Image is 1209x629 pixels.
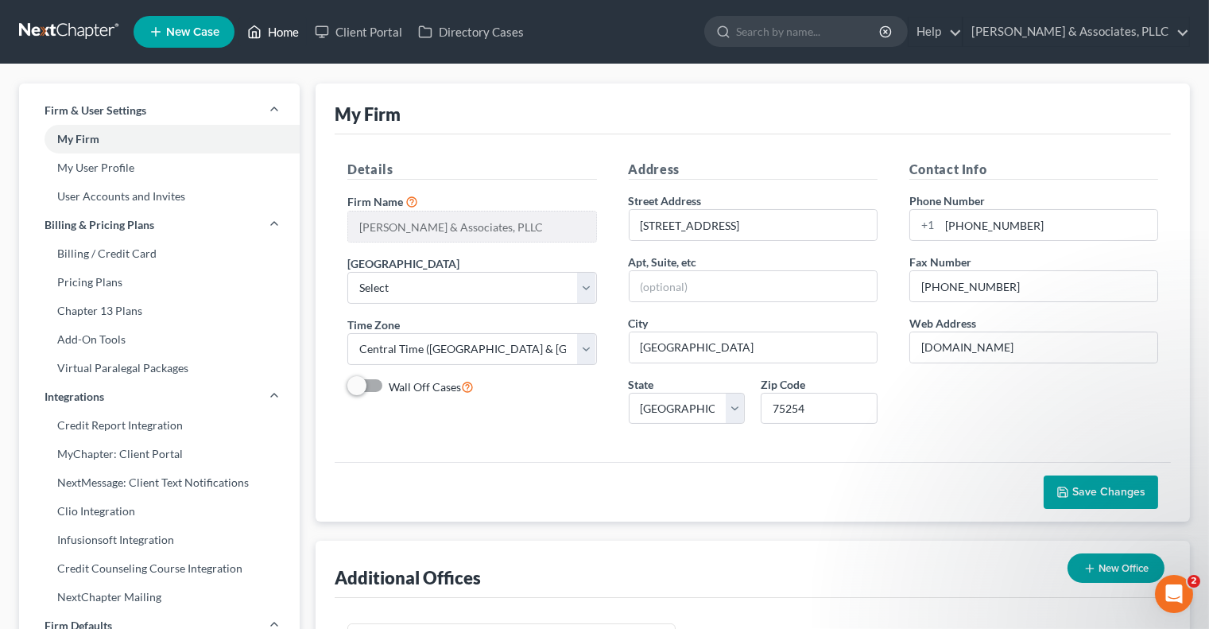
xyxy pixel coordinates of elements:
span: Integrations [45,389,104,405]
h5: Address [629,160,878,180]
h5: Contact Info [909,160,1158,180]
input: (optional) [630,271,877,301]
input: Enter city... [630,332,877,363]
span: Wall Off Cases [389,380,461,394]
a: Chapter 13 Plans [19,297,300,325]
a: Home [239,17,307,46]
input: Search by name... [736,17,882,46]
label: State [629,376,654,393]
div: +1 [910,210,940,240]
label: [GEOGRAPHIC_DATA] [347,255,459,272]
a: MyChapter: Client Portal [19,440,300,468]
a: Integrations [19,382,300,411]
a: Credit Counseling Course Integration [19,554,300,583]
a: [PERSON_NAME] & Associates, PLLC [963,17,1189,46]
span: Billing & Pricing Plans [45,217,154,233]
span: Save Changes [1072,485,1145,499]
input: Enter web address.... [910,332,1157,363]
a: Add-On Tools [19,325,300,354]
label: Apt, Suite, etc [629,254,697,270]
span: Firm & User Settings [45,103,146,118]
a: Pricing Plans [19,268,300,297]
iframe: Intercom live chat [1155,575,1193,613]
label: Zip Code [761,376,805,393]
a: Clio Integration [19,497,300,526]
label: Street Address [629,192,702,209]
label: Time Zone [347,316,400,333]
a: Billing / Credit Card [19,239,300,268]
a: NextChapter Mailing [19,583,300,612]
a: Billing & Pricing Plans [19,211,300,239]
a: Virtual Paralegal Packages [19,354,300,382]
a: Credit Report Integration [19,411,300,440]
div: My Firm [335,103,401,126]
a: Directory Cases [410,17,532,46]
input: Enter address... [630,210,877,240]
a: NextMessage: Client Text Notifications [19,468,300,497]
a: My Firm [19,125,300,153]
label: Phone Number [909,192,985,209]
label: Fax Number [909,254,971,270]
a: Client Portal [307,17,410,46]
label: Web Address [909,315,976,332]
label: City [629,315,649,332]
a: Infusionsoft Integration [19,526,300,554]
a: Help [909,17,962,46]
h5: Details [347,160,596,180]
div: Additional Offices [335,566,481,589]
input: XXXXX [761,393,878,425]
span: Firm Name [347,195,403,208]
span: 2 [1188,575,1200,588]
a: User Accounts and Invites [19,182,300,211]
a: My User Profile [19,153,300,182]
input: Enter phone... [940,210,1157,240]
button: Save Changes [1044,476,1158,509]
a: Firm & User Settings [19,96,300,125]
button: New Office [1068,553,1164,583]
span: New Case [166,26,219,38]
input: Enter fax... [910,271,1157,301]
input: Enter name... [348,212,595,242]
